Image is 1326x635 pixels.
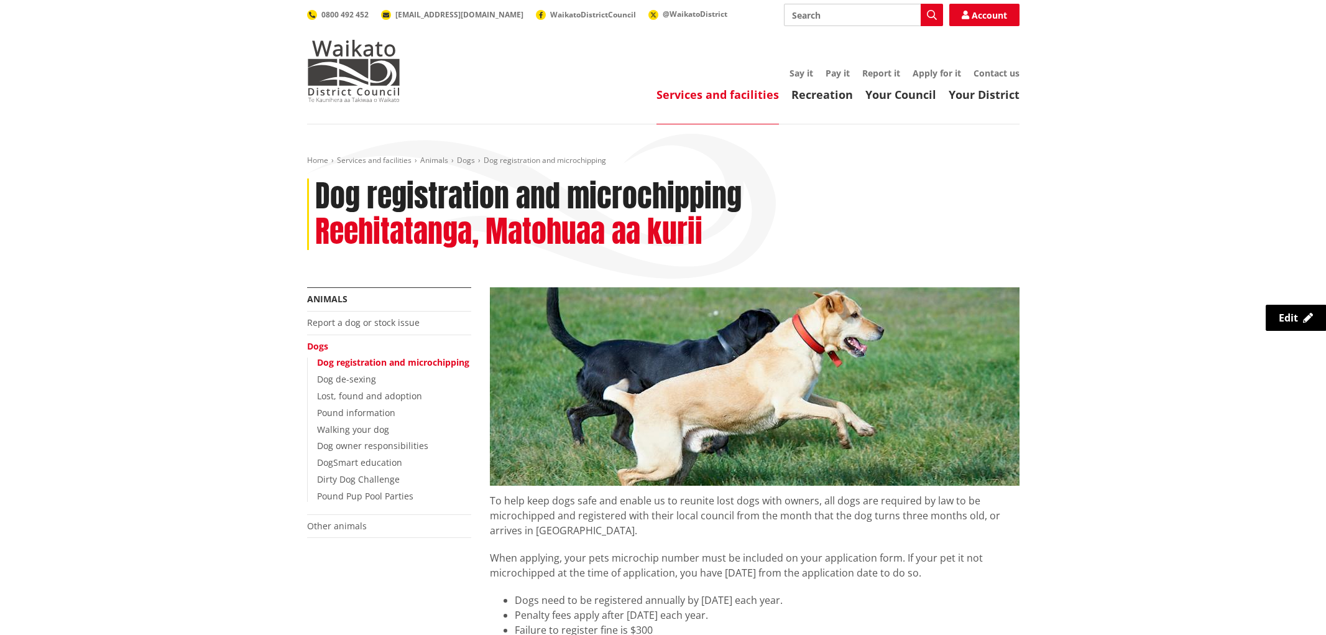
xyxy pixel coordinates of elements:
a: Edit [1266,305,1326,331]
nav: breadcrumb [307,155,1020,166]
a: Dogs [457,155,475,165]
a: Apply for it [913,67,961,79]
li: Penalty fees apply after [DATE] each year. [515,608,1020,623]
li: Dogs need to be registered annually by [DATE] each year. [515,593,1020,608]
a: Services and facilities [337,155,412,165]
input: Search input [784,4,943,26]
a: Dirty Dog Challenge [317,473,400,485]
a: Dog owner responsibilities [317,440,428,452]
a: 0800 492 452 [307,9,369,20]
a: Dog registration and microchipping [317,356,469,368]
a: Services and facilities [656,87,779,102]
span: WaikatoDistrictCouncil [550,9,636,20]
a: Animals [420,155,448,165]
a: Dogs [307,340,328,352]
span: Dog registration and microchipping [484,155,606,165]
p: To help keep dogs safe and enable us to reunite lost dogs with owners, all dogs are required by l... [490,486,1020,538]
a: Animals [307,293,348,305]
a: Your District [949,87,1020,102]
a: Say it [790,67,813,79]
span: 0800 492 452 [321,9,369,20]
img: Waikato District Council - Te Kaunihera aa Takiwaa o Waikato [307,40,400,102]
a: Pay it [826,67,850,79]
a: Other animals [307,520,367,532]
a: Walking your dog [317,424,389,435]
a: Your Council [865,87,936,102]
span: Edit [1279,311,1298,325]
img: Register your dog [490,287,1020,486]
a: Pound Pup Pool Parties [317,490,413,502]
h2: Reehitatanga, Matohuaa aa kurii [315,214,702,250]
a: Home [307,155,328,165]
p: When applying, your pets microchip number must be included on your application form. If your pet ... [490,550,1020,580]
a: [EMAIL_ADDRESS][DOMAIN_NAME] [381,9,523,20]
a: WaikatoDistrictCouncil [536,9,636,20]
span: [EMAIL_ADDRESS][DOMAIN_NAME] [395,9,523,20]
a: Lost, found and adoption [317,390,422,402]
a: Report it [862,67,900,79]
a: Contact us [974,67,1020,79]
a: Pound information [317,407,395,419]
a: DogSmart education [317,457,402,468]
a: Dog de-sexing [317,373,376,385]
a: Recreation [791,87,853,102]
span: @WaikatoDistrict [663,9,727,19]
h1: Dog registration and microchipping [315,178,742,215]
a: Account [949,4,1020,26]
a: Report a dog or stock issue [307,317,420,328]
a: @WaikatoDistrict [648,9,727,19]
